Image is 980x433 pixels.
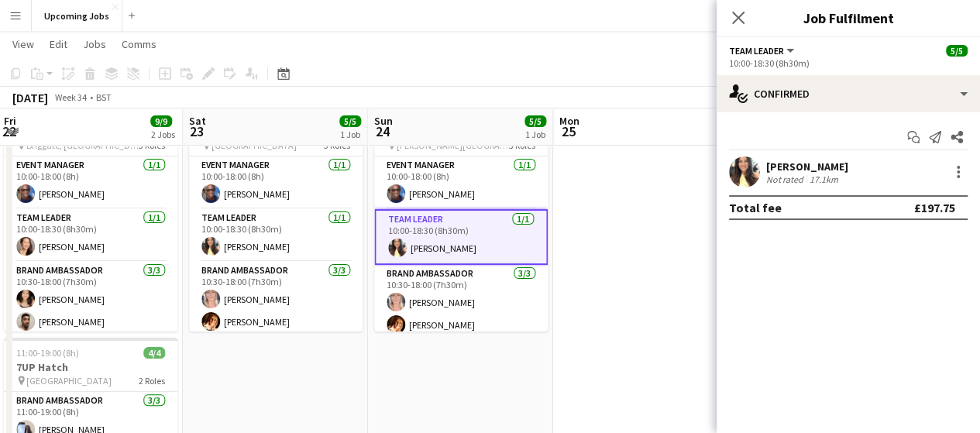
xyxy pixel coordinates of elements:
[2,122,16,140] span: 22
[766,174,806,185] div: Not rated
[4,114,16,128] span: Fri
[139,375,165,387] span: 2 Roles
[525,129,545,140] div: 1 Job
[4,102,177,332] app-job-card: 10:00-18:30 (8h30m)5/57Up - City Sampling Briggate, [GEOGRAPHIC_DATA]3 RolesEvent Manager1/110:00...
[6,34,40,54] a: View
[189,262,363,359] app-card-role: Brand Ambassador3/310:30-18:00 (7h30m)[PERSON_NAME][PERSON_NAME]
[16,347,79,359] span: 11:00-19:00 (8h)
[4,156,177,209] app-card-role: Event Manager1/110:00-18:00 (8h)[PERSON_NAME]
[189,114,206,128] span: Sat
[26,375,112,387] span: [GEOGRAPHIC_DATA]
[187,122,206,140] span: 23
[4,209,177,262] app-card-role: Team Leader1/110:00-18:30 (8h30m)[PERSON_NAME]
[372,122,393,140] span: 24
[4,262,177,359] app-card-role: Brand Ambassador3/310:30-18:00 (7h30m)[PERSON_NAME][PERSON_NAME]
[189,156,363,209] app-card-role: Event Manager1/110:00-18:00 (8h)[PERSON_NAME]
[115,34,163,54] a: Comms
[374,209,548,265] app-card-role: Team Leader1/110:00-18:30 (8h30m)[PERSON_NAME]
[339,115,361,127] span: 5/5
[32,1,122,31] button: Upcoming Jobs
[729,45,784,57] span: Team Leader
[557,122,579,140] span: 25
[374,265,548,363] app-card-role: Brand Ambassador3/310:30-18:00 (7h30m)[PERSON_NAME][PERSON_NAME]
[122,37,156,51] span: Comms
[189,102,363,332] app-job-card: 10:00-18:30 (8h30m)5/57Up - City Sampling [GEOGRAPHIC_DATA]3 RolesEvent Manager1/110:00-18:00 (8h...
[729,45,796,57] button: Team Leader
[83,37,106,51] span: Jobs
[374,102,548,332] app-job-card: 10:00-18:30 (8h30m)5/57Up - City Sampling [PERSON_NAME][GEOGRAPHIC_DATA], [GEOGRAPHIC_DATA]3 Role...
[4,360,177,374] h3: 7UP Hatch
[96,91,112,103] div: BST
[12,90,48,105] div: [DATE]
[374,114,393,128] span: Sun
[51,91,90,103] span: Week 34
[151,129,175,140] div: 2 Jobs
[340,129,360,140] div: 1 Job
[717,8,980,28] h3: Job Fulfilment
[729,200,782,215] div: Total fee
[914,200,955,215] div: £197.75
[374,156,548,209] app-card-role: Event Manager1/110:00-18:00 (8h)[PERSON_NAME]
[143,347,165,359] span: 4/4
[524,115,546,127] span: 5/5
[559,114,579,128] span: Mon
[766,160,848,174] div: [PERSON_NAME]
[150,115,172,127] span: 9/9
[77,34,112,54] a: Jobs
[189,209,363,262] app-card-role: Team Leader1/110:00-18:30 (8h30m)[PERSON_NAME]
[729,57,968,69] div: 10:00-18:30 (8h30m)
[946,45,968,57] span: 5/5
[717,75,980,112] div: Confirmed
[43,34,74,54] a: Edit
[806,174,841,185] div: 17.1km
[50,37,67,51] span: Edit
[12,37,34,51] span: View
